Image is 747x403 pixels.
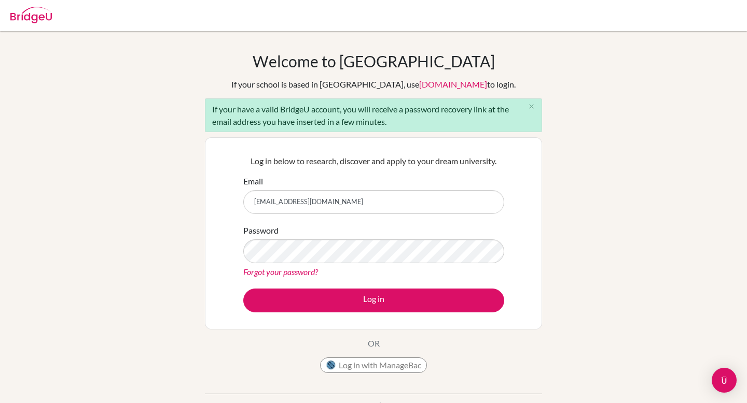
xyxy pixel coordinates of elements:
label: Email [243,175,263,188]
button: Log in [243,289,504,312]
div: If your school is based in [GEOGRAPHIC_DATA], use to login. [231,78,516,91]
button: Log in with ManageBac [320,357,427,373]
a: Forgot your password? [243,267,318,277]
a: [DOMAIN_NAME] [419,79,487,89]
img: Bridge-U [10,7,52,23]
div: Open Intercom Messenger [712,368,737,393]
div: If your have a valid BridgeU account, you will receive a password recovery link at the email addr... [205,98,542,132]
p: OR [368,337,380,350]
label: Password [243,224,279,237]
h1: Welcome to [GEOGRAPHIC_DATA] [253,52,495,70]
i: close [528,103,535,110]
p: Log in below to research, discover and apply to your dream university. [243,155,504,167]
button: Close [521,99,542,114]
